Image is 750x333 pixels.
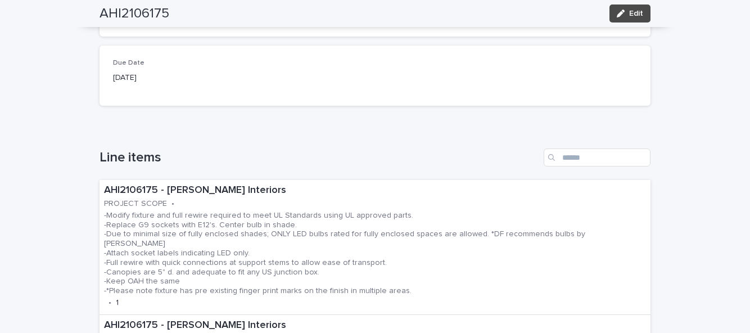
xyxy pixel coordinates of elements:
[629,10,643,17] span: Edit
[104,319,455,332] p: AHI2106175 - [PERSON_NAME] Interiors
[171,199,174,209] p: •
[104,199,167,209] p: PROJECT SCOPE
[100,180,650,314] a: AHI2106175 - [PERSON_NAME] InteriorsPROJECT SCOPE•-Modify fixture and full rewire required to mee...
[104,184,646,197] p: AHI2106175 - [PERSON_NAME] Interiors
[113,60,144,66] span: Due Date
[100,150,539,166] h1: Line items
[544,148,650,166] input: Search
[100,6,169,22] h2: AHI2106175
[609,4,650,22] button: Edit
[109,298,111,308] p: •
[104,211,646,296] p: -Modify fixture and full rewire required to meet UL Standards using UL approved parts. -Replace G...
[113,72,279,84] p: [DATE]
[116,298,119,308] p: 1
